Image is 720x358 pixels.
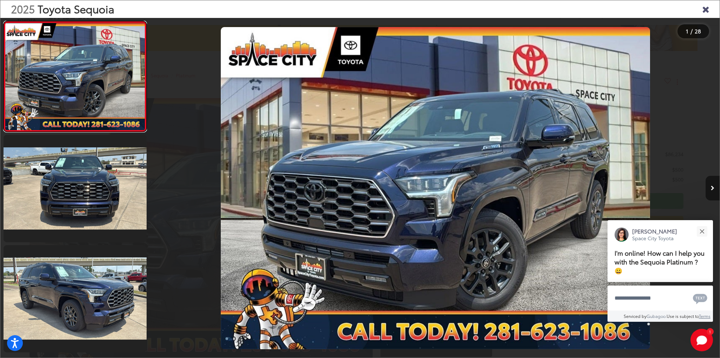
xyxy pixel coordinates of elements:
div: Close[PERSON_NAME]Space City ToyotaI'm online! How can I help you with the Sequoia Platinum ? 😀Ty... [607,220,713,322]
button: Chat with SMS [691,290,709,306]
img: 2025 Toyota Sequoia Platinum [2,147,148,230]
textarea: Type your message [607,286,713,311]
p: [PERSON_NAME] [632,227,677,235]
a: Gubagoo. [647,313,667,319]
i: Close gallery [702,4,709,13]
span: 1 [686,27,688,35]
span: 28 [695,27,701,35]
img: 2025 Toyota Sequoia Platinum [4,23,146,130]
svg: Text [693,293,707,304]
a: Terms [699,313,711,319]
span: I'm online! How can I help you with the Sequoia Platinum ? 😀 [615,249,705,275]
img: 2025 Toyota Sequoia Platinum [221,27,650,349]
span: Use is subject to [667,313,699,319]
span: 1 [709,330,711,333]
span: Toyota Sequoia [38,1,114,16]
button: Close [694,224,709,239]
svg: Start Chat [690,329,713,351]
span: / [690,29,693,34]
p: Space City Toyota [632,235,677,242]
span: Serviced by [624,313,647,319]
div: 2025 Toyota Sequoia Platinum 0 [151,27,720,349]
span: 2025 [11,1,35,16]
img: 2025 Toyota Sequoia Platinum [2,258,148,340]
button: Toggle Chat Window [690,329,713,351]
button: Next image [706,176,720,200]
